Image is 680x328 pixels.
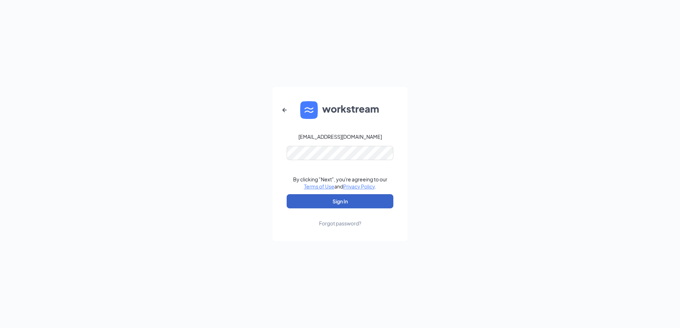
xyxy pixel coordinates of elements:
[343,183,375,190] a: Privacy Policy
[287,194,393,208] button: Sign In
[293,176,387,190] div: By clicking "Next", you're agreeing to our and .
[298,133,382,140] div: [EMAIL_ADDRESS][DOMAIN_NAME]
[276,102,293,119] button: ArrowLeftNew
[280,106,289,114] svg: ArrowLeftNew
[319,208,361,227] a: Forgot password?
[304,183,334,190] a: Terms of Use
[319,220,361,227] div: Forgot password?
[300,101,380,119] img: WS logo and Workstream text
